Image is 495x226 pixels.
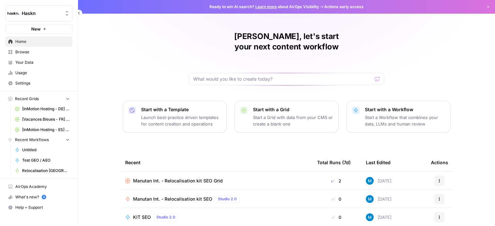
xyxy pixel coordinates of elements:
a: Browse [5,47,73,57]
div: 0 [317,196,355,202]
span: Settings [15,80,70,86]
img: xlx1vc11lo246mpl6i14p9z1ximr [366,195,374,203]
div: What's new? [6,192,72,202]
span: Untitled [22,147,70,153]
span: Recent Grids [15,96,39,102]
p: Start with a Grid [253,106,333,113]
span: Relocalisation [GEOGRAPHIC_DATA] [22,168,70,174]
div: Last Edited [366,153,391,171]
div: 0 [317,214,355,220]
div: [DATE] [366,195,392,203]
span: KIT SEO [133,214,151,220]
a: Manutan Int. - Relocalisation kit SEOStudio 2.0 [125,195,307,203]
span: [Vacances Bleues - FR] Pages refonte sites hôtels - [GEOGRAPHIC_DATA] [22,116,70,122]
span: Recent Workflows [15,137,49,143]
div: Actions [431,153,448,171]
a: Your Data [5,57,73,68]
a: Test GEO / AEO [12,155,73,166]
span: New [31,26,41,32]
span: Haskn [22,10,61,17]
span: Your Data [15,60,70,65]
p: Start with a Template [141,106,221,113]
div: Recent [125,153,307,171]
span: Home [15,39,70,45]
a: Learn more [255,4,277,9]
span: Test GEO / AEO [22,157,70,163]
p: Start with a Workflow [365,106,445,113]
a: Relocalisation [GEOGRAPHIC_DATA] [12,166,73,176]
button: Help + Support [5,202,73,213]
button: New [5,24,73,34]
span: Studio 2.0 [156,214,175,220]
a: Usage [5,68,73,78]
span: Studio 2.0 [218,196,237,202]
span: Usage [15,70,70,76]
span: Actions early access [324,4,364,10]
a: Settings [5,78,73,88]
button: Recent Grids [5,94,73,104]
div: 2 [317,178,355,184]
h1: [PERSON_NAME], let's start your next content workflow [189,31,384,52]
a: AirOps Academy [5,181,73,192]
div: Total Runs (7d) [317,153,351,171]
button: Workspace: Haskn [5,5,73,21]
span: Manutan Int. - Relocalisation kit SEO [133,196,212,202]
span: Ready to win AI search? about AirOps Visibility [209,4,319,10]
button: Start with a WorkflowStart a Workflow that combines your data, LLMs and human review [346,101,450,133]
span: Manutan Int. - Relocalisation kit SEO Grid [133,178,223,184]
p: Launch best-practice driven templates for content creation and operations [141,114,221,127]
button: What's new? 5 [5,192,73,202]
text: 5 [43,195,45,199]
img: xlx1vc11lo246mpl6i14p9z1ximr [366,177,374,185]
a: [Vacances Bleues - FR] Pages refonte sites hôtels - [GEOGRAPHIC_DATA] [12,114,73,125]
button: Start with a TemplateLaunch best-practice driven templates for content creation and operations [123,101,227,133]
p: Start a Workflow that combines your data, LLMs and human review [365,114,445,127]
a: [InMotion Hosting - DE] - article de blog 2000 mots Grid [12,104,73,114]
img: xlx1vc11lo246mpl6i14p9z1ximr [366,213,374,221]
div: [DATE] [366,213,392,221]
a: [InMotion Hosting - ES] - article de blog 2000 mots [12,125,73,135]
a: Manutan Int. - Relocalisation kit SEO Grid [125,178,307,184]
input: What would you like to create today? [193,76,372,82]
div: [DATE] [366,177,392,185]
span: [InMotion Hosting - ES] - article de blog 2000 mots [22,127,70,133]
button: Recent Workflows [5,135,73,145]
span: AirOps Academy [15,184,70,190]
span: Browse [15,49,70,55]
span: Help + Support [15,205,70,210]
a: Untitled [12,145,73,155]
a: 5 [42,195,46,199]
a: Home [5,36,73,47]
span: [InMotion Hosting - DE] - article de blog 2000 mots Grid [22,106,70,112]
button: Start with a GridStart a Grid with data from your CMS or create a blank one [234,101,339,133]
p: Start a Grid with data from your CMS or create a blank one [253,114,333,127]
a: KIT SEOStudio 2.0 [125,213,307,221]
img: Haskn Logo [7,7,19,19]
